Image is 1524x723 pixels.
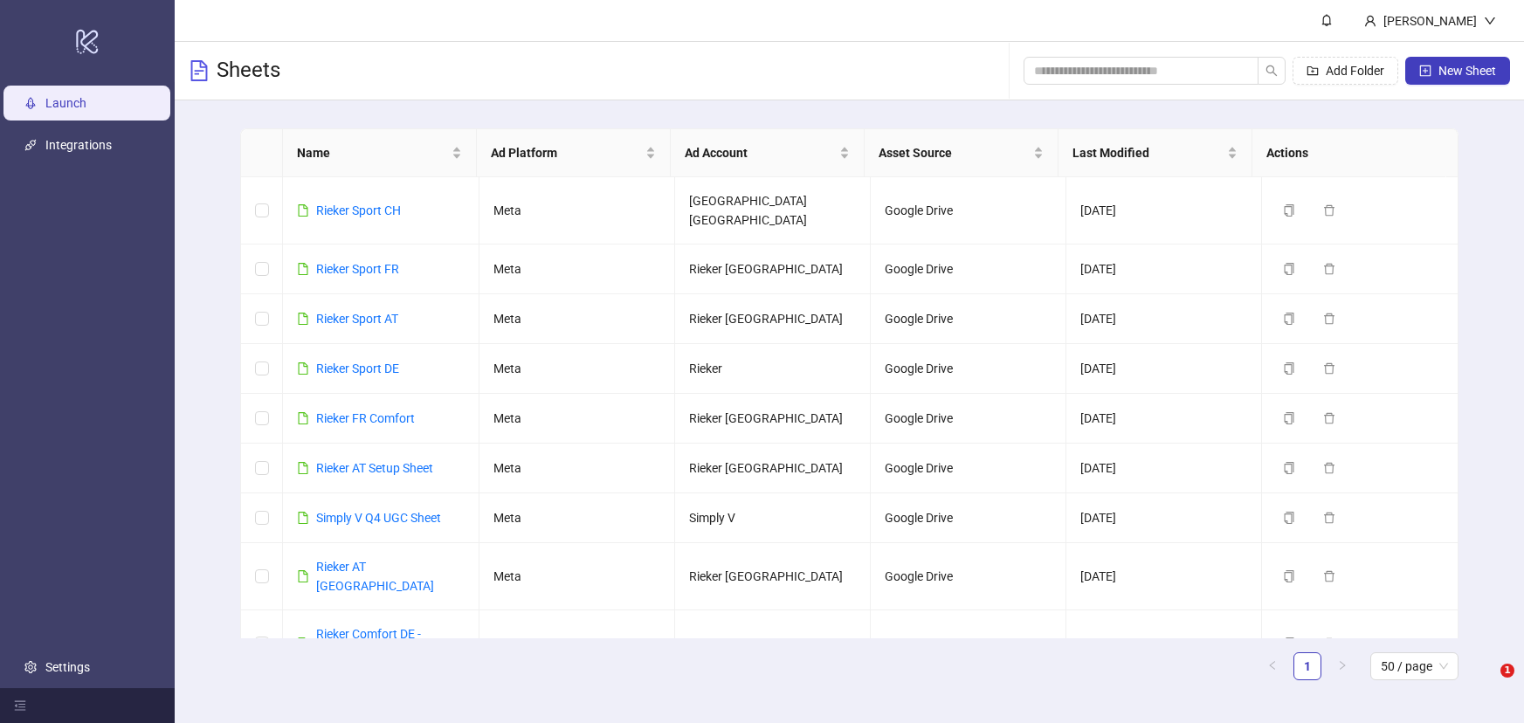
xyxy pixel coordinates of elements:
[1328,652,1356,680] li: Next Page
[671,129,865,177] th: Ad Account
[1259,652,1286,680] button: left
[871,394,1066,444] td: Google Drive
[1337,660,1348,671] span: right
[1293,652,1321,680] li: 1
[675,493,871,543] td: Simply V
[675,394,871,444] td: Rieker [GEOGRAPHIC_DATA]
[1328,652,1356,680] button: right
[1321,14,1333,26] span: bell
[1072,143,1224,162] span: Last Modified
[1066,294,1262,344] td: [DATE]
[297,143,448,162] span: Name
[479,444,675,493] td: Meta
[1066,493,1262,543] td: [DATE]
[297,362,309,375] span: file
[1376,11,1484,31] div: [PERSON_NAME]
[675,244,871,294] td: Rieker [GEOGRAPHIC_DATA]
[1066,543,1262,610] td: [DATE]
[477,129,671,177] th: Ad Platform
[1283,570,1295,582] span: copy
[1066,394,1262,444] td: [DATE]
[316,262,399,276] a: Rieker Sport FR
[1066,610,1262,678] td: [DATE]
[491,143,642,162] span: Ad Platform
[1484,15,1496,27] span: down
[283,129,477,177] th: Name
[1259,652,1286,680] li: Previous Page
[316,560,434,593] a: Rieker AT [GEOGRAPHIC_DATA]
[675,543,871,610] td: Rieker [GEOGRAPHIC_DATA]
[1265,65,1278,77] span: search
[14,699,26,712] span: menu-fold
[871,493,1066,543] td: Google Drive
[297,204,309,217] span: file
[879,143,1030,162] span: Asset Source
[1438,64,1496,78] span: New Sheet
[1405,57,1510,85] button: New Sheet
[1370,652,1458,680] div: Page Size
[1323,412,1335,424] span: delete
[479,244,675,294] td: Meta
[297,313,309,325] span: file
[1283,512,1295,524] span: copy
[1283,263,1295,275] span: copy
[675,177,871,244] td: [GEOGRAPHIC_DATA] [GEOGRAPHIC_DATA]
[1323,512,1335,524] span: delete
[1066,177,1262,244] td: [DATE]
[316,627,421,660] a: Rieker Comfort DE - Launch Sheetrie
[45,138,112,152] a: Integrations
[1323,263,1335,275] span: delete
[871,244,1066,294] td: Google Drive
[1252,129,1446,177] th: Actions
[865,129,1059,177] th: Asset Source
[1283,313,1295,325] span: copy
[1307,65,1319,77] span: folder-add
[871,444,1066,493] td: Google Drive
[1283,462,1295,474] span: copy
[1364,15,1376,27] span: user
[1381,653,1448,679] span: 50 / page
[217,57,280,85] h3: Sheets
[1323,570,1335,582] span: delete
[479,493,675,543] td: Meta
[1066,344,1262,394] td: [DATE]
[1059,129,1252,177] th: Last Modified
[479,344,675,394] td: Meta
[1323,462,1335,474] span: delete
[479,177,675,244] td: Meta
[871,610,1066,678] td: Google Drive
[297,512,309,524] span: file
[479,294,675,344] td: Meta
[1283,637,1295,650] span: copy
[675,444,871,493] td: Rieker [GEOGRAPHIC_DATA]
[479,543,675,610] td: Meta
[297,263,309,275] span: file
[1326,64,1384,78] span: Add Folder
[871,177,1066,244] td: Google Drive
[1323,362,1335,375] span: delete
[1283,362,1295,375] span: copy
[1283,412,1295,424] span: copy
[871,543,1066,610] td: Google Drive
[45,96,86,110] a: Launch
[1323,637,1335,650] span: delete
[1294,653,1321,679] a: 1
[189,60,210,81] span: file-text
[1066,444,1262,493] td: [DATE]
[316,411,415,425] a: Rieker FR Comfort
[1293,57,1398,85] button: Add Folder
[1500,664,1514,678] span: 1
[675,294,871,344] td: Rieker [GEOGRAPHIC_DATA]
[297,412,309,424] span: file
[1465,664,1507,706] iframe: Intercom live chat
[1323,313,1335,325] span: delete
[1267,660,1278,671] span: left
[479,610,675,678] td: Meta
[1066,244,1262,294] td: [DATE]
[316,461,433,475] a: Rieker AT Setup Sheet
[297,462,309,474] span: file
[316,203,401,217] a: Rieker Sport CH
[45,660,90,674] a: Settings
[1419,65,1431,77] span: plus-square
[685,143,836,162] span: Ad Account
